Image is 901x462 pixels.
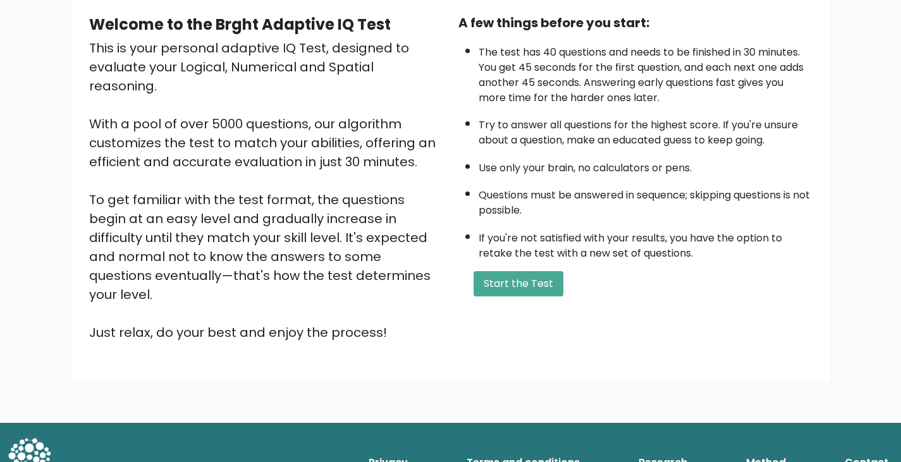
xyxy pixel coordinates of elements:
button: Start the Test [474,271,563,296]
b: Welcome to the Brght Adaptive IQ Test [89,14,391,35]
li: Questions must be answered in sequence; skipping questions is not possible. [479,181,812,218]
li: Use only your brain, no calculators or pens. [479,154,812,176]
div: This is your personal adaptive IQ Test, designed to evaluate your Logical, Numerical and Spatial ... [89,39,443,342]
li: If you're not satisfied with your results, you have the option to retake the test with a new set ... [479,224,812,261]
div: A few things before you start: [458,13,812,32]
li: The test has 40 questions and needs to be finished in 30 minutes. You get 45 seconds for the firs... [479,39,812,106]
li: Try to answer all questions for the highest score. If you're unsure about a question, make an edu... [479,111,812,148]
